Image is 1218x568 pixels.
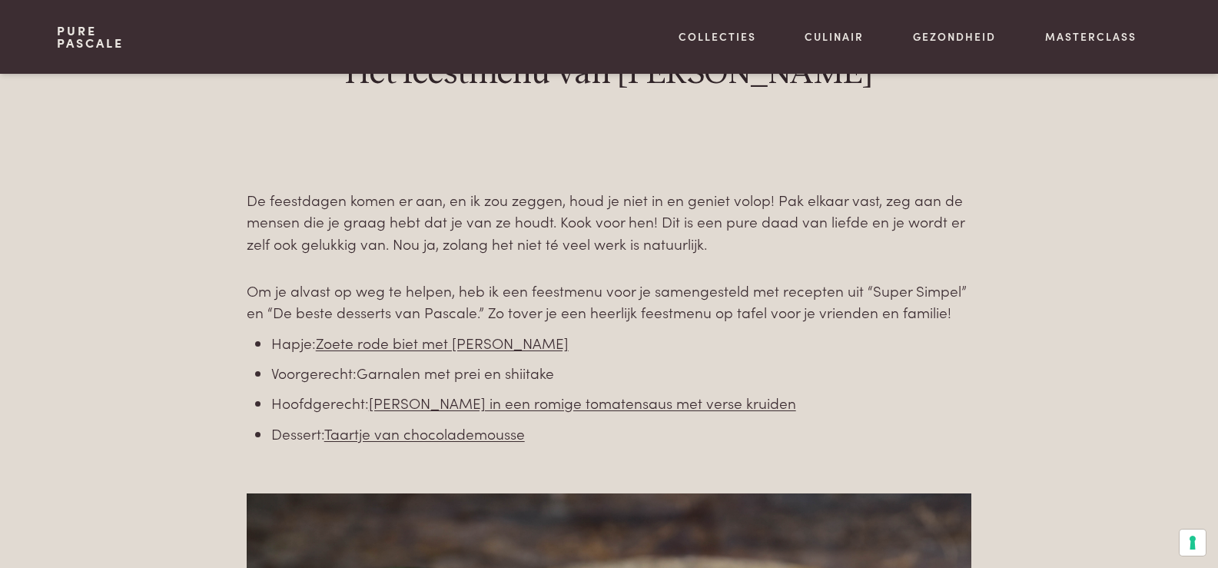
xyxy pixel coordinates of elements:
[345,54,873,95] h1: Het feestmenu van [PERSON_NAME]
[247,280,971,324] p: Om je alvast op weg te helpen, heb ik een feestmenu voor je samengesteld met recepten uit “Super ...
[271,362,971,384] li: Voorgerecht:
[369,392,796,413] a: [PERSON_NAME] in een romige tomatensaus met verse kruiden
[57,25,124,49] a: PurePascale
[913,28,996,45] a: Gezondheid
[805,28,864,45] a: Culinair
[1180,530,1206,556] button: Uw voorkeuren voor toestemming voor trackingtechnologieën
[1045,28,1137,45] a: Masterclass
[324,423,525,443] a: Taartje van chocolademousse
[679,28,756,45] a: Collecties
[247,189,971,255] p: De feestdagen komen er aan, en ik zou zeggen, houd je niet in en geniet volop! Pak elkaar vast, z...
[271,423,971,445] li: Dessert:
[271,332,971,354] li: Hapje:
[357,362,554,383] a: Garnalen met prei en shiitake
[316,332,569,353] a: Zoete rode biet met [PERSON_NAME]
[271,392,971,414] li: Hoofdgerecht:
